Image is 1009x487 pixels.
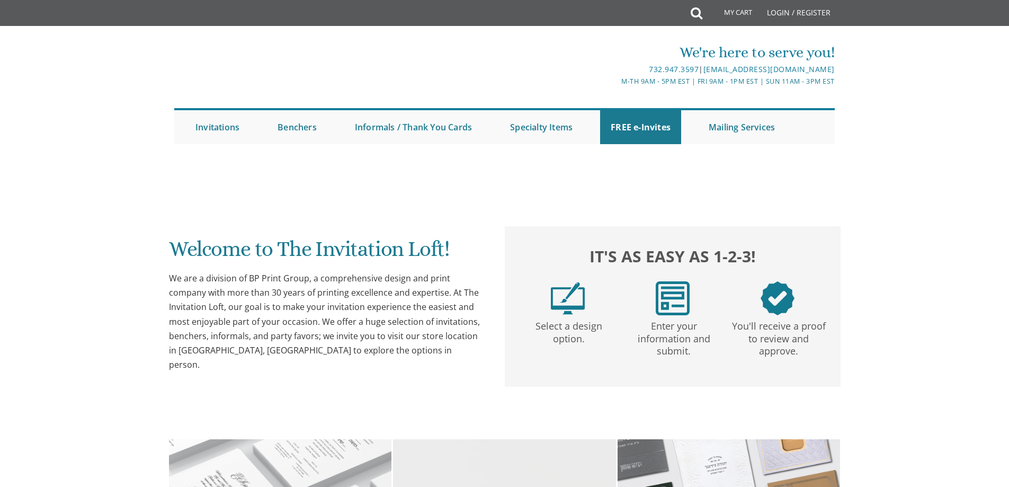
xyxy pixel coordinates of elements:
div: | [395,63,835,76]
h1: Welcome to The Invitation Loft! [169,237,484,269]
div: We are a division of BP Print Group, a comprehensive design and print company with more than 30 y... [169,271,484,372]
a: Informals / Thank You Cards [344,110,483,144]
a: Mailing Services [698,110,785,144]
a: Benchers [267,110,327,144]
p: Select a design option. [519,315,619,346]
a: 732.947.3597 [649,64,699,74]
img: step1.png [551,281,585,315]
a: [EMAIL_ADDRESS][DOMAIN_NAME] [703,64,835,74]
a: Invitations [185,110,250,144]
a: FREE e-Invites [600,110,681,144]
img: step2.png [656,281,690,315]
a: My Cart [701,1,760,28]
div: M-Th 9am - 5pm EST | Fri 9am - 1pm EST | Sun 11am - 3pm EST [395,76,835,87]
p: You'll receive a proof to review and approve. [728,315,829,358]
div: We're here to serve you! [395,42,835,63]
h2: It's as easy as 1-2-3! [515,244,830,268]
a: Specialty Items [499,110,583,144]
p: Enter your information and submit. [623,315,724,358]
img: step3.png [761,281,794,315]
